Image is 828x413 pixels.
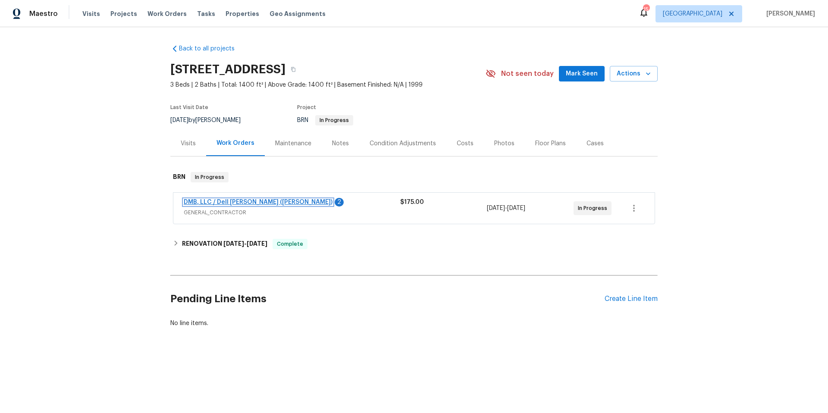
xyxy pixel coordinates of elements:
h6: RENOVATION [182,239,267,249]
div: Floor Plans [535,139,566,148]
div: Create Line Item [605,295,658,303]
div: Work Orders [216,139,254,147]
span: [DATE] [487,205,505,211]
button: Actions [610,66,658,82]
span: [GEOGRAPHIC_DATA] [663,9,722,18]
span: BRN [297,117,353,123]
div: Visits [181,139,196,148]
span: Geo Assignments [270,9,326,18]
button: Copy Address [285,62,301,77]
h2: Pending Line Items [170,279,605,319]
span: [DATE] [247,241,267,247]
span: Work Orders [147,9,187,18]
h6: BRN [173,172,185,182]
span: Project [297,105,316,110]
span: - [223,241,267,247]
div: Maintenance [275,139,311,148]
h2: [STREET_ADDRESS] [170,65,285,74]
span: Complete [273,240,307,248]
span: [DATE] [507,205,525,211]
div: Notes [332,139,349,148]
div: RENOVATION [DATE]-[DATE]Complete [170,234,658,254]
span: $175.00 [400,199,424,205]
div: 15 [643,5,649,14]
span: Tasks [197,11,215,17]
span: Visits [82,9,100,18]
span: [DATE] [223,241,244,247]
span: [PERSON_NAME] [763,9,815,18]
span: In Progress [191,173,228,181]
span: Projects [110,9,137,18]
span: 3 Beds | 2 Baths | Total: 1400 ft² | Above Grade: 1400 ft² | Basement Finished: N/A | 1999 [170,81,486,89]
div: BRN In Progress [170,163,658,191]
span: - [487,204,525,213]
a: Back to all projects [170,44,253,53]
span: In Progress [316,118,352,123]
a: DMB, LLC / Dell [PERSON_NAME] ([PERSON_NAME]) [184,199,332,205]
span: In Progress [578,204,611,213]
span: GENERAL_CONTRACTOR [184,208,400,217]
div: by [PERSON_NAME] [170,115,251,125]
span: Last Visit Date [170,105,208,110]
div: Condition Adjustments [370,139,436,148]
div: Cases [586,139,604,148]
span: [DATE] [170,117,188,123]
span: Mark Seen [566,69,598,79]
div: No line items. [170,319,658,328]
div: Costs [457,139,474,148]
div: Photos [494,139,514,148]
div: 2 [335,198,344,206]
span: Not seen today [501,69,554,78]
span: Actions [617,69,651,79]
button: Mark Seen [559,66,605,82]
span: Maestro [29,9,58,18]
span: Properties [226,9,259,18]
